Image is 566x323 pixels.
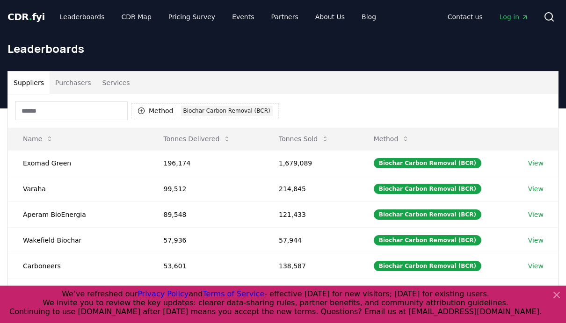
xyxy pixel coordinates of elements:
[528,210,544,219] a: View
[264,201,359,227] td: 121,433
[264,227,359,253] td: 57,944
[149,227,264,253] td: 57,936
[156,129,239,148] button: Tonnes Delivered
[528,236,544,245] a: View
[149,253,264,279] td: 53,601
[264,176,359,201] td: 214,845
[374,235,481,245] div: Biochar Carbon Removal (BCR)
[7,10,45,23] a: CDR.fyi
[8,72,50,94] button: Suppliers
[528,158,544,168] a: View
[264,253,359,279] td: 138,587
[52,8,112,25] a: Leaderboards
[161,8,223,25] a: Pricing Survey
[97,72,136,94] button: Services
[225,8,261,25] a: Events
[181,106,273,116] div: Biochar Carbon Removal (BCR)
[374,209,481,220] div: Biochar Carbon Removal (BCR)
[354,8,384,25] a: Blog
[264,150,359,176] td: 1,679,089
[264,8,306,25] a: Partners
[7,41,559,56] h1: Leaderboards
[8,227,149,253] td: Wakefield Biochar
[50,72,97,94] button: Purchasers
[149,279,264,304] td: 49,125
[52,8,384,25] nav: Main
[374,261,481,271] div: Biochar Carbon Removal (BCR)
[500,12,529,22] span: Log in
[7,11,45,22] span: CDR fyi
[149,176,264,201] td: 99,512
[29,11,32,22] span: .
[528,184,544,194] a: View
[271,129,336,148] button: Tonnes Sold
[528,261,544,271] a: View
[308,8,352,25] a: About Us
[8,279,149,304] td: Pacific Biochar
[492,8,536,25] a: Log in
[8,176,149,201] td: Varaha
[440,8,490,25] a: Contact us
[8,201,149,227] td: Aperam BioEnergia
[131,103,279,118] button: MethodBiochar Carbon Removal (BCR)
[374,184,481,194] div: Biochar Carbon Removal (BCR)
[264,279,359,304] td: 52,625
[8,253,149,279] td: Carboneers
[374,158,481,168] div: Biochar Carbon Removal (BCR)
[15,129,61,148] button: Name
[366,129,417,148] button: Method
[149,201,264,227] td: 89,548
[8,150,149,176] td: Exomad Green
[440,8,536,25] nav: Main
[149,150,264,176] td: 196,174
[114,8,159,25] a: CDR Map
